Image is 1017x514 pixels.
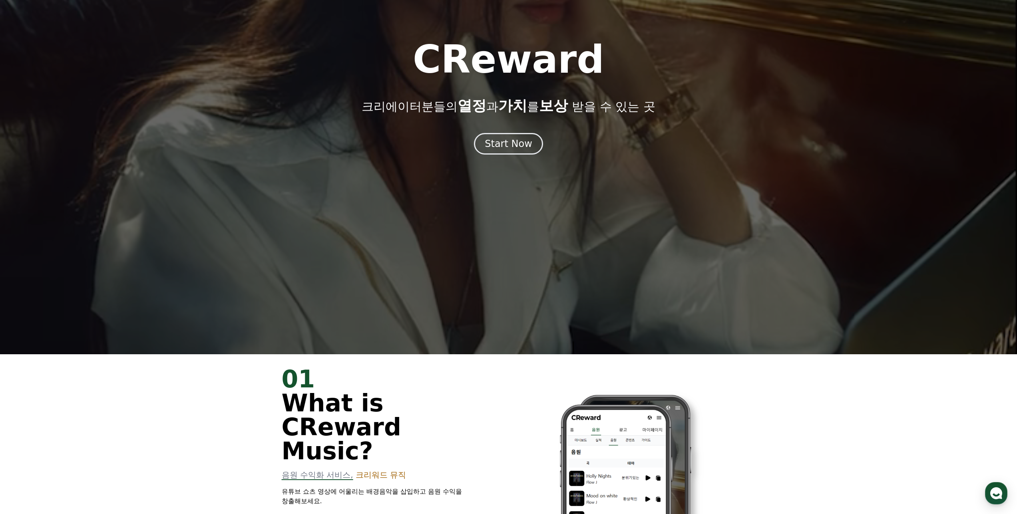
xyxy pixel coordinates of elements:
p: 유튜브 쇼츠 영상에 어울리는 배경음악을 삽입하고 음원 수익을 창출해보세요. [282,487,499,506]
span: 음원 수익화 서비스, [282,470,353,480]
span: 가치 [498,97,527,114]
span: 홈 [25,265,30,272]
p: 크리에이터분들의 과 를 받을 수 있는 곳 [362,98,655,114]
span: What is CReward Music? [282,389,401,465]
a: 설정 [103,253,153,273]
h1: CReward [413,40,604,79]
a: 대화 [53,253,103,273]
span: 크리워드 뮤직 [356,470,406,480]
span: 보상 [539,97,568,114]
span: 열정 [458,97,486,114]
a: Start Now [474,141,543,149]
div: 01 [282,367,499,391]
span: 대화 [73,266,83,272]
span: 설정 [123,265,133,272]
a: 홈 [2,253,53,273]
div: Start Now [485,137,532,150]
button: Start Now [474,133,543,155]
